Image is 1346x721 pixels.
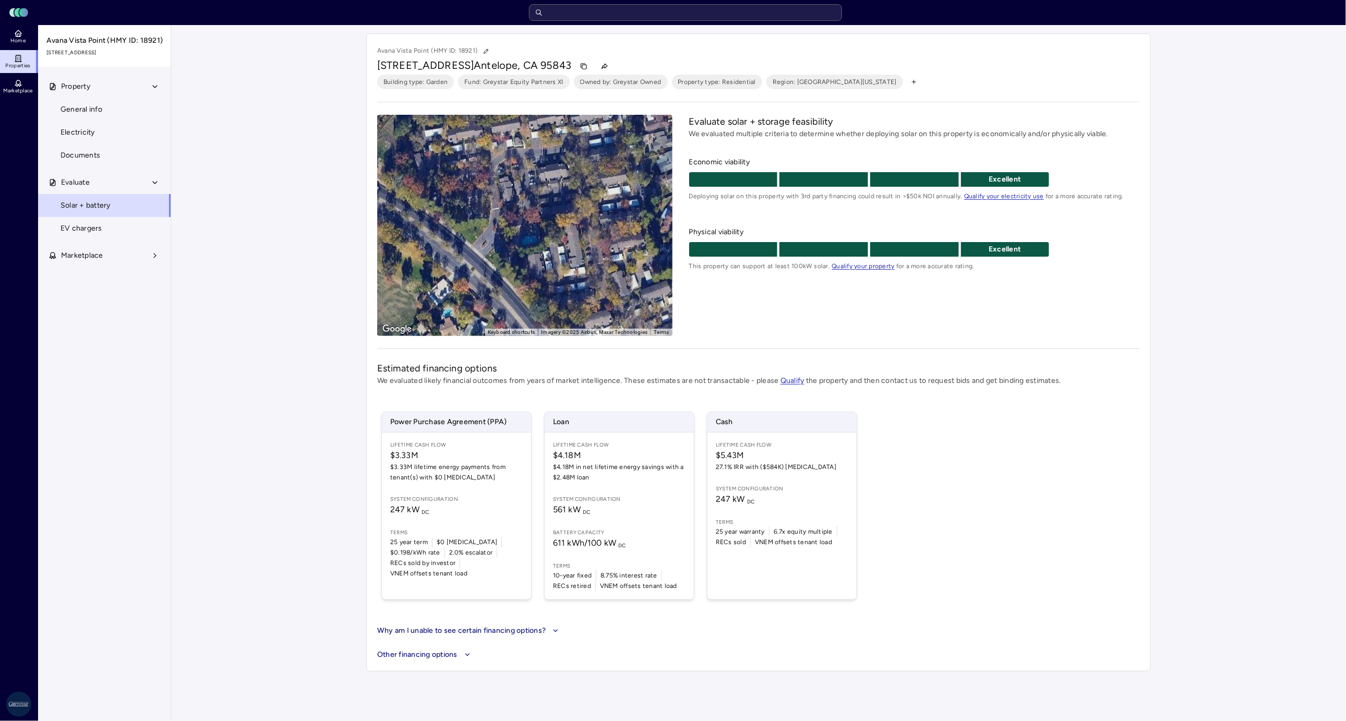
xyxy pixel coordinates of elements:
span: [STREET_ADDRESS] [377,59,474,71]
button: Fund: Greystar Equity Partners XI [458,75,569,89]
p: Excellent [961,244,1050,255]
button: Why am I unable to see certain financing options? [377,625,561,636]
p: Avana Vista Point (HMY ID: 18921) [377,44,493,58]
span: Avana Vista Point (HMY ID: 18921) [46,35,163,46]
span: Home [10,38,26,44]
span: Property [61,81,90,92]
span: 25 year warranty [716,526,765,537]
span: $0 [MEDICAL_DATA] [437,537,497,547]
span: Documents [61,150,100,161]
span: RECs sold by investor [390,558,455,568]
span: Property type: Residential [678,77,756,87]
span: Terms [716,518,848,526]
span: 25 year term [390,537,428,547]
span: $0.198/kWh rate [390,547,440,558]
img: Greystar AS [6,692,31,717]
span: Region: [GEOGRAPHIC_DATA][US_STATE] [773,77,897,87]
span: 6.7x equity multiple [774,526,833,537]
span: System configuration [553,495,686,503]
span: Terms [390,528,523,537]
a: Open this area in Google Maps (opens a new window) [380,322,414,336]
button: Marketplace [38,244,172,267]
span: $3.33M [390,449,523,462]
span: Owned by: Greystar Owned [580,77,662,87]
span: VNEM offsets tenant load [755,537,832,547]
p: Excellent [961,174,1050,185]
span: $5.43M [716,449,848,462]
a: CashLifetime Cash Flow$5.43M27.1% IRR with ($584K) [MEDICAL_DATA]System configuration247 kW DCTer... [707,412,857,600]
span: Deploying solar on this property with 3rd party financing could result in >$50k NOI annually. for... [689,191,1140,201]
button: Other financing options [377,649,1140,660]
span: 8.75% interest rate [600,570,657,581]
span: Electricity [61,127,95,138]
sub: DC [422,509,429,515]
a: EV chargers [38,217,171,240]
span: 611 kWh / 100 kW [553,538,626,548]
span: Lifetime Cash Flow [716,441,848,449]
span: Power Purchase Agreement (PPA) [382,412,531,432]
p: We evaluated likely financial outcomes from years of market intelligence. These estimates are not... [377,375,1140,387]
a: Qualify [780,376,804,385]
span: Antelope, CA 95843 [474,59,571,71]
span: This property can support at least 100kW solar. for a more accurate rating. [689,261,1140,271]
p: We evaluated multiple criteria to determine whether deploying solar on this property is economica... [689,128,1140,140]
sub: DC [618,542,626,549]
a: Qualify your property [832,262,895,270]
span: Lifetime Cash Flow [553,441,686,449]
button: Evaluate [38,171,172,194]
span: System configuration [390,495,523,503]
span: $3.33M lifetime energy payments from tenant(s) with $0 [MEDICAL_DATA] [390,462,523,483]
span: Properties [6,63,31,69]
span: Economic viability [689,157,1140,168]
span: Physical viability [689,226,1140,238]
span: 27.1% IRR with ($584K) [MEDICAL_DATA] [716,462,848,472]
h2: Estimated financing options [377,362,1140,375]
span: Marketplace [61,250,103,261]
button: Owned by: Greystar Owned [574,75,668,89]
button: Property type: Residential [672,75,763,89]
span: $4.18M [553,449,686,462]
span: Cash [707,412,857,432]
span: General info [61,104,102,115]
a: General info [38,98,171,121]
a: Power Purchase Agreement (PPA)Lifetime Cash Flow$3.33M$3.33M lifetime energy payments from tenant... [381,412,532,600]
button: Region: [GEOGRAPHIC_DATA][US_STATE] [766,75,903,89]
span: 561 kW [553,504,591,514]
button: Property [38,75,172,98]
span: Battery capacity [553,528,686,537]
span: 247 kW [716,494,755,504]
span: System configuration [716,485,848,493]
span: [STREET_ADDRESS] [46,49,163,57]
span: Building type: Garden [383,77,448,87]
button: Keyboard shortcuts [488,329,535,336]
span: 2.0% escalator [449,547,493,558]
span: 10-year fixed [553,570,592,581]
span: Fund: Greystar Equity Partners XI [464,77,563,87]
a: Documents [38,144,171,167]
a: Electricity [38,121,171,144]
button: Building type: Garden [377,75,454,89]
img: Google [380,322,414,336]
span: Solar + battery [61,200,111,211]
span: RECs sold [716,537,746,547]
h2: Evaluate solar + storage feasibility [689,115,1140,128]
span: RECs retired [553,581,591,591]
sub: DC [583,509,591,515]
span: EV chargers [61,223,102,234]
sub: DC [747,498,755,505]
span: Imagery ©2025 Airbus, Maxar Technologies [541,329,647,335]
span: Lifetime Cash Flow [390,441,523,449]
span: 247 kW [390,504,429,514]
span: Loan [545,412,694,432]
span: VNEM offsets tenant load [600,581,677,591]
a: Solar + battery [38,194,171,217]
span: Terms [553,562,686,570]
a: Qualify your electricity use [964,193,1044,200]
span: Marketplace [3,88,32,94]
span: $4.18M in net lifetime energy savings with a $2.48M loan [553,462,686,483]
a: Terms (opens in new tab) [654,329,669,335]
span: Evaluate [61,177,90,188]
